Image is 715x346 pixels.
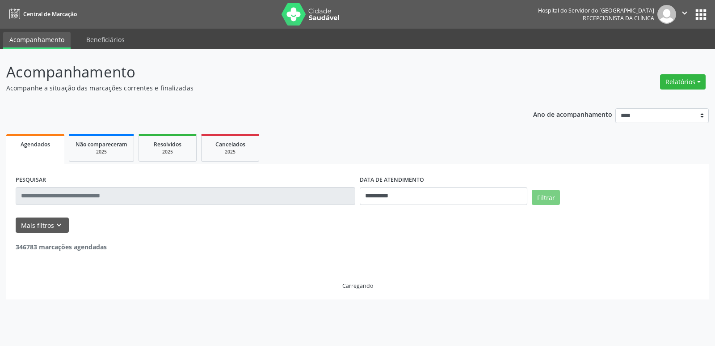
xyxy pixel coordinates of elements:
[342,282,373,290] div: Carregando
[360,173,424,187] label: DATA DE ATENDIMENTO
[532,190,560,205] button: Filtrar
[6,83,498,93] p: Acompanhe a situação das marcações correntes e finalizadas
[215,141,245,148] span: Cancelados
[583,14,654,22] span: Recepcionista da clínica
[538,7,654,14] div: Hospital do Servidor do [GEOGRAPHIC_DATA]
[6,7,77,21] a: Central de Marcação
[680,8,690,18] i: 
[693,7,709,22] button: apps
[54,220,64,230] i: keyboard_arrow_down
[657,5,676,24] img: img
[16,218,69,233] button: Mais filtroskeyboard_arrow_down
[208,149,252,155] div: 2025
[76,141,127,148] span: Não compareceram
[6,61,498,83] p: Acompanhamento
[3,32,71,49] a: Acompanhamento
[23,10,77,18] span: Central de Marcação
[154,141,181,148] span: Resolvidos
[76,149,127,155] div: 2025
[80,32,131,47] a: Beneficiários
[533,108,612,120] p: Ano de acompanhamento
[21,141,50,148] span: Agendados
[145,149,190,155] div: 2025
[660,74,706,90] button: Relatórios
[676,5,693,24] button: 
[16,173,46,187] label: PESQUISAR
[16,243,107,251] strong: 346783 marcações agendadas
